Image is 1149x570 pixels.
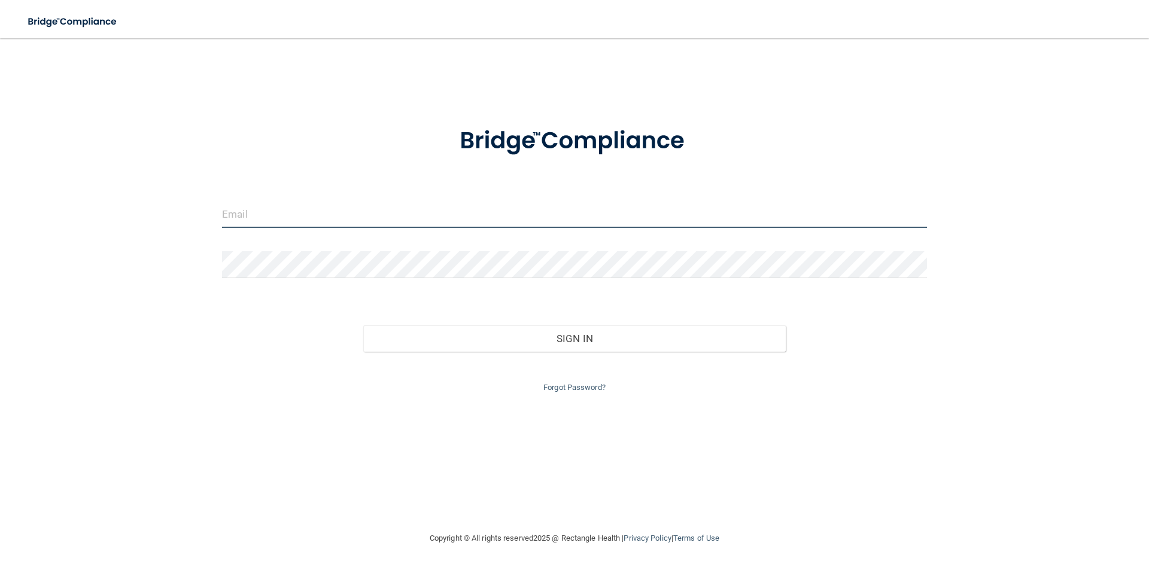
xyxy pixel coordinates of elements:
[624,534,671,542] a: Privacy Policy
[363,325,786,352] button: Sign In
[356,519,793,557] div: Copyright © All rights reserved 2025 @ Rectangle Health | |
[543,383,606,392] a: Forgot Password?
[673,534,719,542] a: Terms of Use
[18,10,128,34] img: bridge_compliance_login_screen.278c3ca4.svg
[222,201,927,228] input: Email
[435,110,714,172] img: bridge_compliance_login_screen.278c3ca4.svg
[942,485,1135,533] iframe: Drift Widget Chat Controller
